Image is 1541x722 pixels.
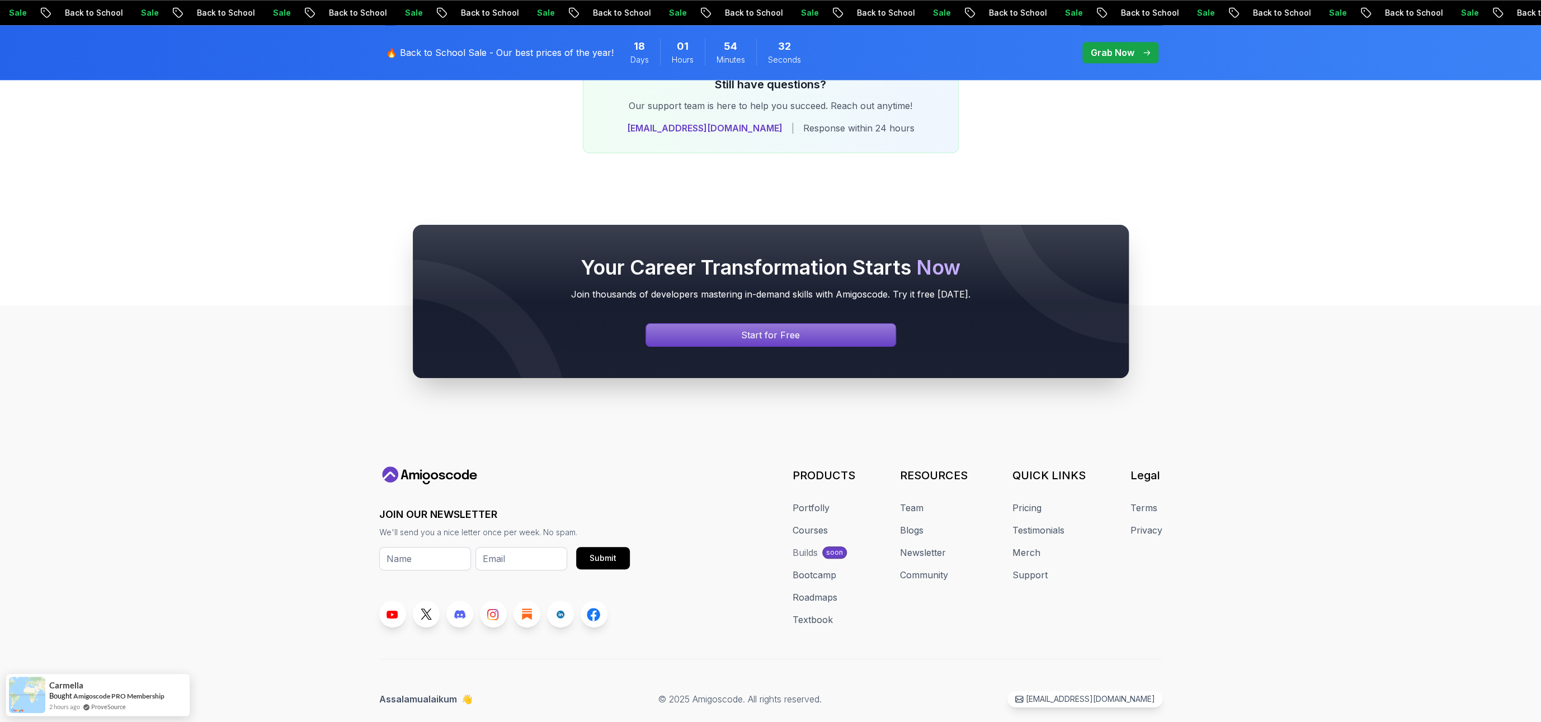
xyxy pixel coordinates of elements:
p: Sale [1452,7,1488,18]
button: Submit [576,547,630,569]
p: Back to School [848,7,924,18]
p: Sale [1056,7,1092,18]
p: Sale [660,7,696,18]
a: Team [900,501,923,515]
input: Name [379,547,471,570]
a: Community [900,568,948,582]
a: Discord link [446,601,473,627]
span: Response within 24 hours [803,121,915,135]
h3: QUICK LINKS [1012,468,1086,483]
a: Youtube link [379,601,406,627]
span: Minutes [717,54,745,65]
p: Back to School [320,7,396,18]
p: Back to School [452,7,528,18]
a: Amigoscode PRO Membership [73,692,164,700]
p: We'll send you a nice letter once per week. No spam. [379,527,630,538]
p: Back to School [188,7,264,18]
div: Builds [793,546,818,559]
a: Terms [1130,501,1157,515]
span: | [791,121,794,135]
a: Testimonials [1012,523,1064,537]
p: Sale [528,7,564,18]
a: ProveSource [91,702,126,711]
a: Merch [1012,546,1040,559]
p: Back to School [1244,7,1320,18]
p: 🔥 Back to School Sale - Our best prices of the year! [386,46,614,59]
p: Back to School [1376,7,1452,18]
span: Bought [49,691,72,700]
a: [EMAIL_ADDRESS][DOMAIN_NAME] [1007,691,1162,707]
p: Our support team is here to help you succeed. Reach out anytime! [601,99,940,112]
p: Assalamualaikum [379,692,473,706]
p: Sale [396,7,432,18]
p: Sale [1188,7,1224,18]
a: LinkedIn link [547,601,574,627]
h2: Your Career Transformation Starts [435,256,1106,279]
h3: Still have questions? [601,77,940,92]
a: Newsletter [900,546,946,559]
p: Sale [792,7,828,18]
a: Instagram link [480,601,507,627]
p: Back to School [56,7,132,18]
span: Carmella [49,681,83,690]
p: [EMAIL_ADDRESS][DOMAIN_NAME] [1026,693,1155,705]
p: Sale [924,7,960,18]
a: Facebook link [581,601,607,627]
a: Twitter link [413,601,440,627]
span: 👋 [461,692,473,706]
a: Blogs [900,523,923,537]
p: Join thousands of developers mastering in-demand skills with Amigoscode. Try it free [DATE]. [435,287,1106,301]
p: Sale [264,7,300,18]
h3: RESOURCES [900,468,968,483]
a: Privacy [1130,523,1162,537]
span: Now [916,255,960,280]
a: Bootcamp [793,568,836,582]
span: Hours [672,54,694,65]
p: Start for Free [741,328,800,342]
a: Portfolly [793,501,830,515]
a: Signin page [645,323,896,347]
a: Courses [793,523,828,537]
span: 2 hours ago [49,702,80,711]
a: Textbook [793,613,833,626]
a: Roadmaps [793,591,837,604]
p: Back to School [584,7,660,18]
a: Pricing [1012,501,1042,515]
span: Seconds [768,54,801,65]
span: 1 Hours [677,39,689,54]
p: © 2025 Amigoscode. All rights reserved. [658,692,822,706]
p: Grab Now [1091,46,1134,59]
a: Blog link [513,601,540,627]
a: [EMAIL_ADDRESS][DOMAIN_NAME] [627,121,783,135]
p: soon [826,548,843,557]
h3: JOIN OUR NEWSLETTER [379,507,630,522]
input: Email [475,547,567,570]
span: Days [630,54,649,65]
p: Sale [1320,7,1356,18]
img: provesource social proof notification image [9,677,45,713]
span: 18 Days [634,39,645,54]
p: Sale [132,7,168,18]
p: Back to School [1112,7,1188,18]
span: 54 Minutes [724,39,737,54]
p: Back to School [716,7,792,18]
span: 32 Seconds [778,39,791,54]
h3: Legal [1130,468,1162,483]
div: Submit [590,553,616,564]
a: Support [1012,568,1048,582]
h3: PRODUCTS [793,468,855,483]
p: Back to School [980,7,1056,18]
